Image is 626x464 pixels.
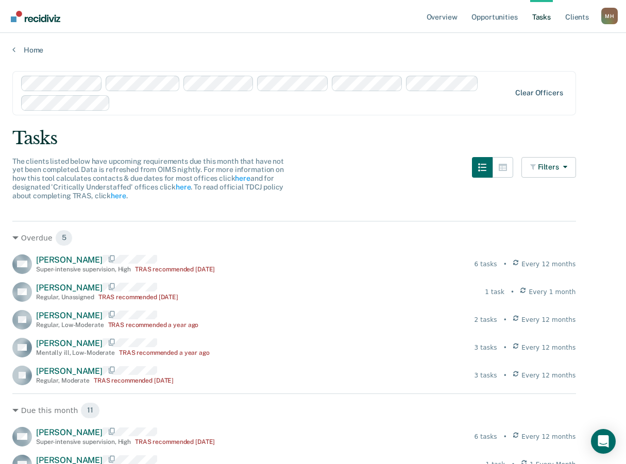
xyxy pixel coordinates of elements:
[176,183,191,191] a: here
[94,377,174,384] div: TRAS recommended [DATE]
[521,371,576,380] span: Every 12 months
[36,283,103,293] span: [PERSON_NAME]
[503,343,507,352] div: •
[503,315,507,324] div: •
[474,260,497,269] div: 6 tasks
[521,315,576,324] span: Every 12 months
[36,311,103,320] span: [PERSON_NAME]
[521,432,576,441] span: Every 12 months
[36,321,104,329] div: Regular , Low-Moderate
[11,11,60,22] img: Recidiviz
[98,294,178,301] div: TRAS recommended [DATE]
[36,349,115,356] div: Mentally ill , Low-Moderate
[119,349,210,356] div: TRAS recommended a year ago
[36,294,94,301] div: Regular , Unassigned
[511,287,514,297] div: •
[36,438,131,445] div: Super-intensive supervision , High
[36,427,103,437] span: [PERSON_NAME]
[601,8,618,24] button: Profile dropdown button
[55,230,73,246] span: 5
[12,128,614,149] div: Tasks
[12,402,576,419] div: Due this month 11
[111,192,126,200] a: here
[485,287,504,297] div: 1 task
[591,429,616,454] div: Open Intercom Messenger
[474,371,497,380] div: 3 tasks
[12,230,576,246] div: Overdue 5
[529,287,576,297] span: Every 1 month
[474,432,497,441] div: 6 tasks
[36,366,103,376] span: [PERSON_NAME]
[36,255,103,265] span: [PERSON_NAME]
[474,343,497,352] div: 3 tasks
[515,89,563,97] div: Clear officers
[521,157,576,178] button: Filters
[474,315,497,324] div: 2 tasks
[12,45,614,55] a: Home
[135,266,215,273] div: TRAS recommended [DATE]
[36,338,103,348] span: [PERSON_NAME]
[503,432,507,441] div: •
[235,174,250,182] a: here
[601,8,618,24] div: M H
[12,157,284,200] span: The clients listed below have upcoming requirements due this month that have not yet been complet...
[36,377,90,384] div: Regular , Moderate
[135,438,215,445] div: TRAS recommended [DATE]
[521,343,576,352] span: Every 12 months
[521,260,576,269] span: Every 12 months
[108,321,199,329] div: TRAS recommended a year ago
[36,266,131,273] div: Super-intensive supervision , High
[503,260,507,269] div: •
[80,402,100,419] span: 11
[503,371,507,380] div: •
